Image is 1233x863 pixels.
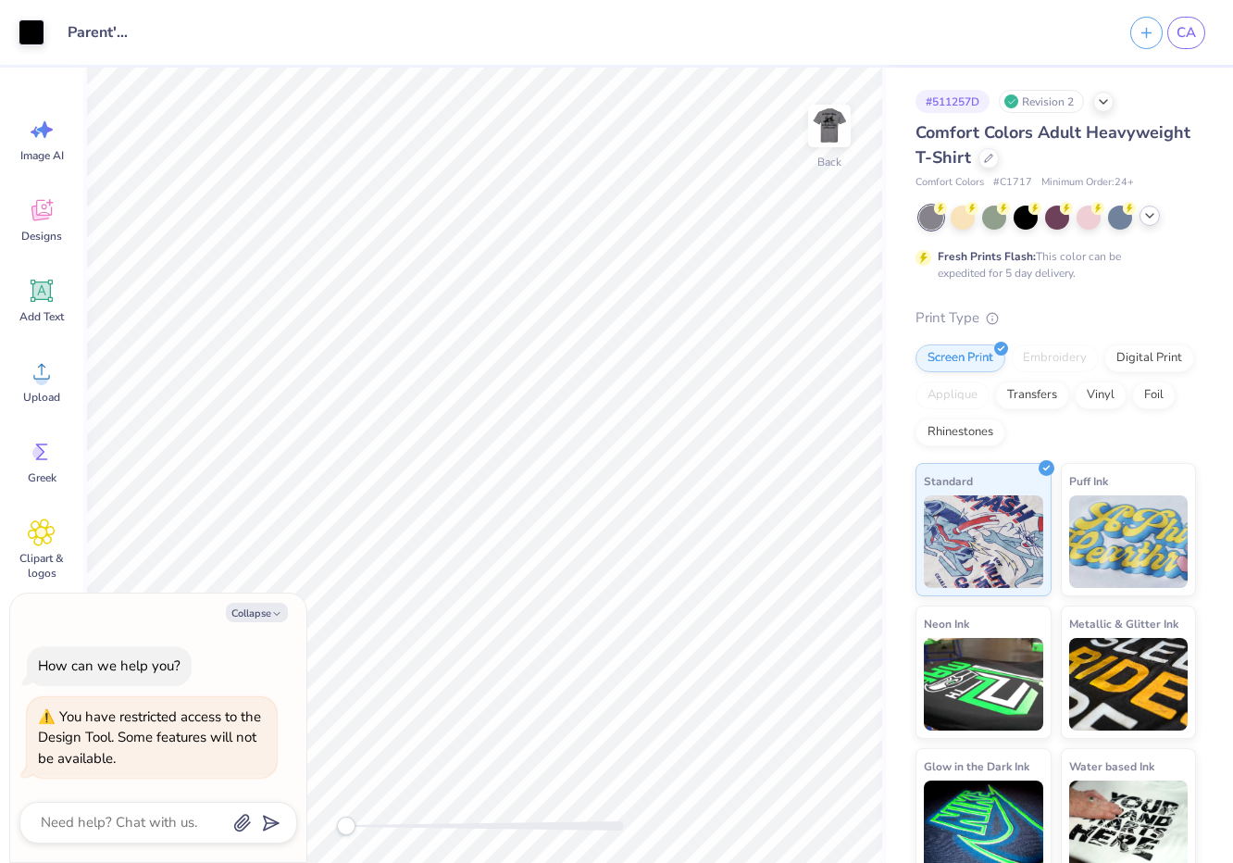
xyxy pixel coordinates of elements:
[1069,495,1189,588] img: Puff Ink
[924,471,973,491] span: Standard
[1011,344,1099,372] div: Embroidery
[915,381,990,409] div: Applique
[11,551,72,581] span: Clipart & logos
[915,307,1196,329] div: Print Type
[817,154,841,170] div: Back
[938,248,1165,281] div: This color can be expedited for 5 day delivery.
[915,175,984,191] span: Comfort Colors
[924,757,1029,776] span: Glow in the Dark Ink
[993,175,1032,191] span: # C1717
[337,817,355,835] div: Accessibility label
[1069,614,1178,633] span: Metallic & Glitter Ink
[28,470,56,485] span: Greek
[1069,757,1154,776] span: Water based Ink
[226,603,288,622] button: Collapse
[23,390,60,405] span: Upload
[54,14,144,51] input: Untitled Design
[1167,17,1205,49] a: CA
[1041,175,1134,191] span: Minimum Order: 24 +
[995,381,1069,409] div: Transfers
[924,495,1043,588] img: Standard
[1132,381,1176,409] div: Foil
[38,657,181,675] div: How can we help you?
[924,638,1043,731] img: Neon Ink
[1075,381,1127,409] div: Vinyl
[1069,471,1108,491] span: Puff Ink
[915,121,1190,169] span: Comfort Colors Adult Heavyweight T-Shirt
[20,148,64,163] span: Image AI
[924,614,969,633] span: Neon Ink
[915,344,1005,372] div: Screen Print
[1069,638,1189,731] img: Metallic & Glitter Ink
[1104,344,1194,372] div: Digital Print
[811,107,848,144] img: Back
[915,90,990,113] div: # 511257D
[999,90,1084,113] div: Revision 2
[21,229,62,244] span: Designs
[1177,22,1196,44] span: CA
[915,419,1005,446] div: Rhinestones
[38,707,261,768] div: You have restricted access to the Design Tool. Some features will not be available.
[938,249,1036,264] strong: Fresh Prints Flash:
[19,309,64,324] span: Add Text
